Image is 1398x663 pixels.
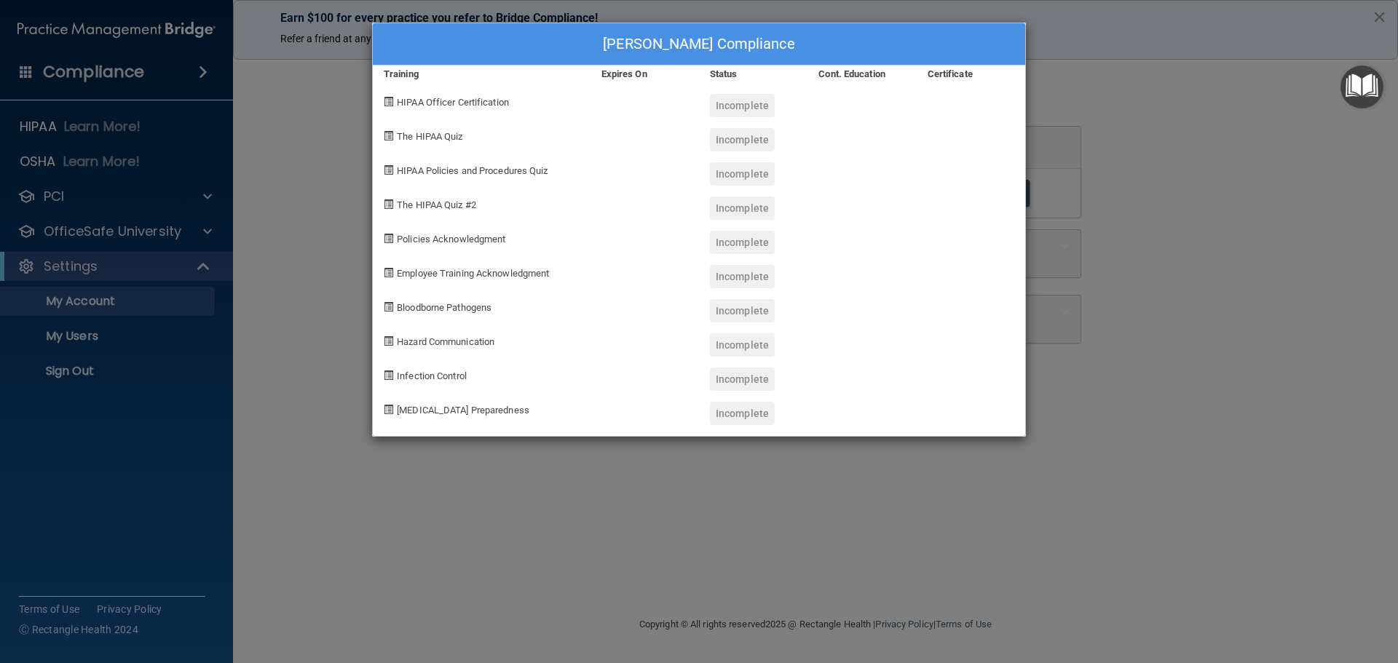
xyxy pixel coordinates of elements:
[710,265,775,288] div: Incomplete
[373,65,591,83] div: Training
[710,299,775,322] div: Incomplete
[807,65,916,83] div: Cont. Education
[397,268,549,279] span: Employee Training Acknowledgment
[710,94,775,117] div: Incomplete
[397,131,462,142] span: The HIPAA Quiz
[397,405,529,416] span: [MEDICAL_DATA] Preparedness
[710,162,775,186] div: Incomplete
[397,165,548,176] span: HIPAA Policies and Procedures Quiz
[397,336,494,347] span: Hazard Communication
[710,368,775,391] div: Incomplete
[373,23,1025,65] div: [PERSON_NAME] Compliance
[397,234,505,245] span: Policies Acknowledgment
[710,128,775,151] div: Incomplete
[710,231,775,254] div: Incomplete
[699,65,807,83] div: Status
[397,302,491,313] span: Bloodborne Pathogens
[397,199,476,210] span: The HIPAA Quiz #2
[710,196,775,220] div: Incomplete
[397,97,509,108] span: HIPAA Officer Certification
[591,65,699,83] div: Expires On
[710,402,775,425] div: Incomplete
[710,333,775,357] div: Incomplete
[917,65,1025,83] div: Certificate
[1340,65,1383,108] button: Open Resource Center
[397,370,467,381] span: Infection Control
